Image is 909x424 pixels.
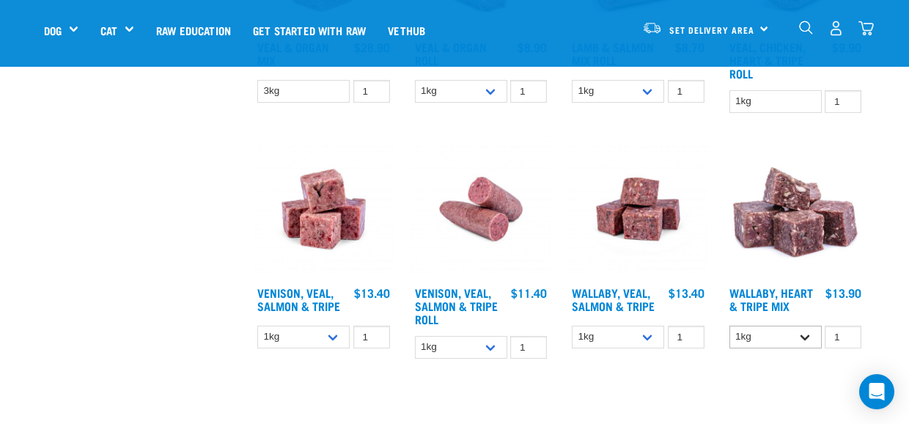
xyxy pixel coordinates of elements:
input: 1 [353,326,390,348]
img: 1174 Wallaby Heart Tripe Mix 01 [726,139,866,279]
img: Wallaby Veal Salmon Tripe 1642 [568,139,708,279]
div: $13.90 [825,286,861,299]
div: Open Intercom Messenger [859,374,894,409]
input: 1 [668,326,704,348]
input: 1 [668,80,704,103]
img: Venison Veal Salmon Tripe 1651 [411,139,551,279]
span: Set Delivery Area [669,27,754,32]
input: 1 [510,336,547,359]
img: home-icon-1@2x.png [799,21,813,34]
img: Venison Veal Salmon Tripe 1621 [254,139,394,279]
input: 1 [510,80,547,103]
div: $13.40 [669,286,704,299]
div: $13.40 [354,286,390,299]
a: Raw Education [145,1,242,59]
a: Venison, Veal, Salmon & Tripe Roll [415,289,498,322]
img: user.png [828,21,844,36]
a: Dog [44,22,62,39]
a: Venison, Veal, Salmon & Tripe [257,289,340,309]
a: Wallaby, Veal, Salmon & Tripe [572,289,655,309]
div: $11.40 [511,286,547,299]
a: Get started with Raw [242,1,377,59]
input: 1 [825,326,861,348]
input: 1 [825,90,861,113]
input: 1 [353,80,390,103]
a: Wallaby, Heart & Tripe Mix [729,289,813,309]
img: home-icon@2x.png [858,21,874,36]
img: van-moving.png [642,21,662,34]
a: Cat [100,22,117,39]
a: Vethub [377,1,436,59]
